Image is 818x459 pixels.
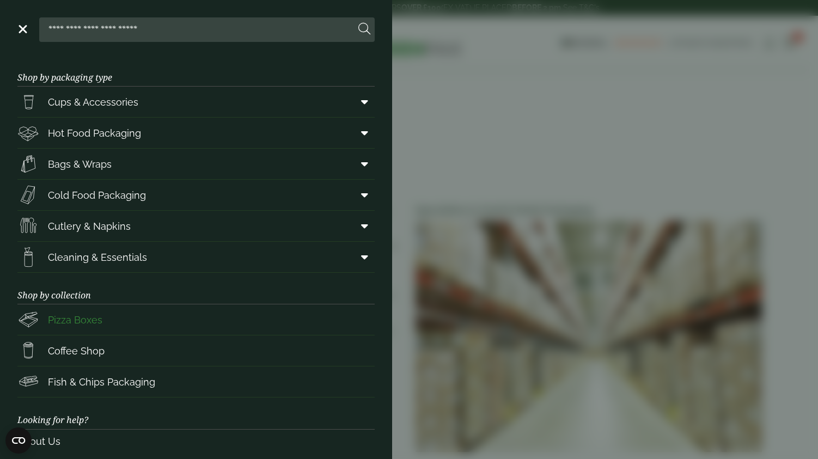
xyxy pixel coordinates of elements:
h3: Shop by collection [17,273,375,304]
a: Hot Food Packaging [17,118,375,148]
span: Cups & Accessories [48,95,138,109]
a: Fish & Chips Packaging [17,366,375,397]
img: open-wipe.svg [17,246,39,268]
img: FishNchip_box.svg [17,371,39,393]
span: Hot Food Packaging [48,126,141,140]
span: Coffee Shop [48,344,105,358]
img: HotDrink_paperCup.svg [17,340,39,362]
a: Bags & Wraps [17,149,375,179]
span: Cleaning & Essentials [48,250,147,265]
img: PintNhalf_cup.svg [17,91,39,113]
a: Coffee Shop [17,335,375,366]
a: About Us [17,430,375,453]
a: Pizza Boxes [17,304,375,335]
h3: Looking for help? [17,397,375,429]
span: Cold Food Packaging [48,188,146,203]
img: Paper_carriers.svg [17,153,39,175]
span: Pizza Boxes [48,313,102,327]
a: Cleaning & Essentials [17,242,375,272]
span: Bags & Wraps [48,157,112,172]
img: Deli_box.svg [17,122,39,144]
h3: Shop by packaging type [17,55,375,87]
img: Pizza_boxes.svg [17,309,39,331]
button: Open CMP widget [5,427,32,454]
img: Sandwich_box.svg [17,184,39,206]
img: Cutlery.svg [17,215,39,237]
a: Cold Food Packaging [17,180,375,210]
span: Cutlery & Napkins [48,219,131,234]
span: Fish & Chips Packaging [48,375,155,389]
a: Cups & Accessories [17,87,375,117]
a: Cutlery & Napkins [17,211,375,241]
